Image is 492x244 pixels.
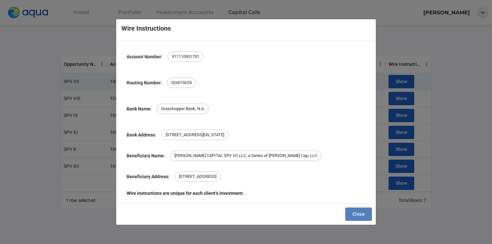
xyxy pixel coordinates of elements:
[157,106,209,112] span: Grasshopper Bank, N.A.
[127,53,162,60] div: Account Number:
[171,152,321,159] span: [PERSON_NAME] CAPITAL SPV VII LLC, a Series of [PERSON_NAME] Cap, LLC
[352,210,365,218] span: Close
[167,79,196,86] span: 026015024
[127,131,156,138] div: Bank Address:
[345,208,372,221] button: Close
[127,105,152,112] div: Bank Name:
[127,152,165,159] div: Beneficiary Name:
[175,173,220,180] span: [STREET_ADDRESS]
[121,190,371,197] b: Wire instructions are unique for each client’s investment.
[162,132,228,138] span: [STREET_ADDRESS][US_STATE]
[168,53,203,60] span: 511110951751
[127,79,162,86] div: Routing Number:
[127,173,170,180] div: Beneficiary Address:
[121,24,171,32] h5: Wire Instructions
